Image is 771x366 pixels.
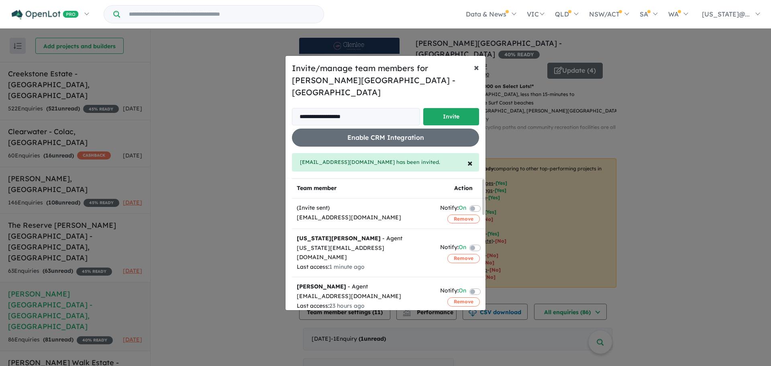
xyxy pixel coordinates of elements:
[297,235,381,242] strong: [US_STATE][PERSON_NAME]
[459,243,466,254] span: On
[297,292,430,301] div: [EMAIL_ADDRESS][DOMAIN_NAME]
[292,129,479,147] button: Enable CRM Integration
[447,254,480,263] button: Remove
[329,263,365,270] span: 1 minute ago
[297,203,430,213] div: (Invite sent)
[292,178,435,198] th: Team member
[329,302,365,309] span: 23 hours ago
[297,283,346,290] strong: [PERSON_NAME]
[435,178,492,198] th: Action
[297,282,430,292] div: - Agent
[297,301,430,311] div: Last access:
[447,215,480,223] button: Remove
[474,61,479,73] span: ×
[122,6,322,23] input: Try estate name, suburb, builder or developer
[440,286,466,297] div: Notify:
[447,297,480,306] button: Remove
[297,243,430,263] div: [US_STATE][EMAIL_ADDRESS][DOMAIN_NAME]
[440,243,466,254] div: Notify:
[459,286,466,297] span: On
[297,234,430,243] div: - Agent
[297,262,430,272] div: Last access:
[292,153,479,172] div: [EMAIL_ADDRESS][DOMAIN_NAME] has been invited.
[702,10,750,18] span: [US_STATE]@...
[423,108,479,125] button: Invite
[461,151,479,174] button: Close
[440,203,466,214] div: Notify:
[459,203,466,214] span: On
[292,62,479,98] h5: Invite/manage team members for [PERSON_NAME][GEOGRAPHIC_DATA] - [GEOGRAPHIC_DATA]
[467,157,473,169] span: ×
[297,213,430,223] div: [EMAIL_ADDRESS][DOMAIN_NAME]
[12,10,79,20] img: Openlot PRO Logo White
